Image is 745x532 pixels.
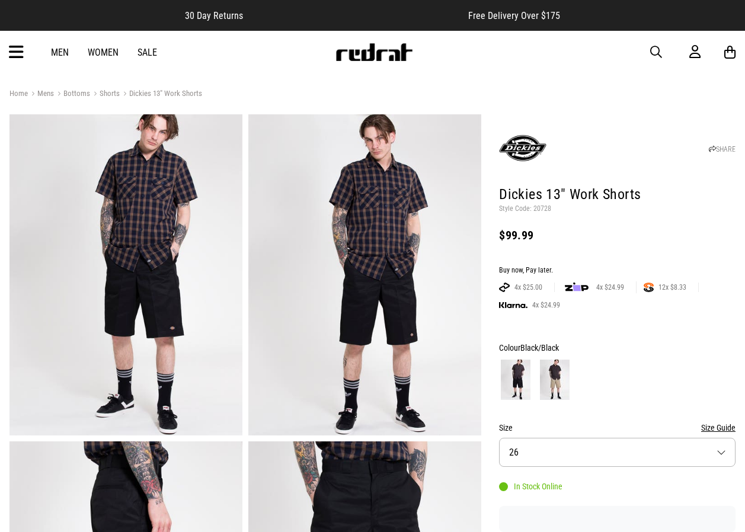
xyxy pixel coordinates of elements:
[499,185,736,204] h1: Dickies 13" Work Shorts
[499,421,736,435] div: Size
[565,281,589,293] img: zip
[499,266,736,275] div: Buy now, Pay later.
[335,43,413,61] img: Redrat logo
[28,89,54,100] a: Mens
[88,47,119,58] a: Women
[499,513,736,525] iframe: Customer reviews powered by Trustpilot
[499,228,736,242] div: $99.99
[510,283,547,292] span: 4x $25.00
[509,447,519,458] span: 26
[9,89,28,98] a: Home
[499,283,510,292] img: AFTERPAY
[185,10,243,21] span: 30 Day Returns
[138,47,157,58] a: Sale
[499,438,736,467] button: 26
[90,89,120,100] a: Shorts
[654,283,691,292] span: 12x $8.33
[709,145,736,153] a: SHARE
[644,283,654,292] img: SPLITPAY
[499,482,562,491] div: In Stock Online
[520,343,559,352] span: Black/Black
[267,9,445,21] iframe: Customer reviews powered by Trustpilot
[591,283,629,292] span: 4x $24.99
[120,89,202,100] a: Dickies 13" Work Shorts
[51,47,69,58] a: Men
[54,89,90,100] a: Bottoms
[701,421,736,435] button: Size Guide
[499,302,527,309] img: KLARNA
[527,300,565,310] span: 4x $24.99
[499,204,736,214] p: Style Code: 20728
[9,114,242,435] img: Dickies 13" Work Shorts in Black
[468,10,560,21] span: Free Delivery Over $175
[248,114,481,435] img: Dickies 13" Work Shorts in Black
[540,360,570,400] img: Khaki
[499,341,736,355] div: Colour
[499,124,546,172] img: Dickies
[501,360,530,400] img: Black/Black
